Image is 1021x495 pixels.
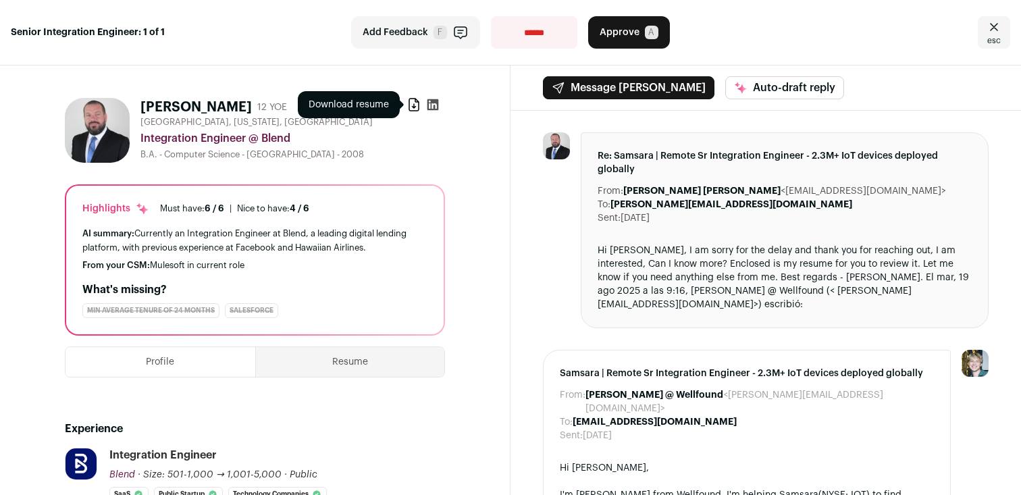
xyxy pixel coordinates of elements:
[560,388,585,415] dt: From:
[598,198,610,211] dt: To:
[290,204,309,213] span: 4 / 6
[82,260,427,271] div: Mulesoft in current role
[585,388,934,415] dd: <[PERSON_NAME][EMAIL_ADDRESS][DOMAIN_NAME]>
[140,149,445,160] div: B.A. - Computer Science - [GEOGRAPHIC_DATA] - 2008
[66,448,97,479] img: 32aaf5312bec21bf211cbd53e190b9b81a998825c434fa91166f1fbf07277ae2.jpg
[363,26,428,39] span: Add Feedback
[284,468,287,481] span: ·
[543,132,570,159] img: 6e6d5fa8f0ddc6790fcf0e424813ea223c90c22d3b4ea0c3eb32c74d049e4378.jpg
[82,229,134,238] span: AI summary:
[585,390,723,400] b: [PERSON_NAME] @ Wellfound
[560,429,583,442] dt: Sent:
[140,117,373,128] span: [GEOGRAPHIC_DATA], [US_STATE], [GEOGRAPHIC_DATA]
[962,350,989,377] img: 6494470-medium_jpg
[65,98,130,163] img: 6e6d5fa8f0ddc6790fcf0e424813ea223c90c22d3b4ea0c3eb32c74d049e4378.jpg
[351,16,480,49] button: Add Feedback F
[987,35,1001,46] span: esc
[623,184,946,198] dd: <[EMAIL_ADDRESS][DOMAIN_NAME]>
[583,429,612,442] dd: [DATE]
[82,226,427,255] div: Currently an Integration Engineer at Blend, a leading digital lending platform, with previous exp...
[140,130,445,147] div: Integration Engineer @ Blend
[205,204,224,213] span: 6 / 6
[82,261,150,269] span: From your CSM:
[434,26,447,39] span: F
[109,470,135,479] span: Blend
[560,367,934,380] span: Samsara | Remote Sr Integration Engineer - 2.3M+ IoT devices deployed globally
[600,26,639,39] span: Approve
[543,76,714,99] button: Message [PERSON_NAME]
[560,415,573,429] dt: To:
[621,211,650,225] dd: [DATE]
[978,16,1010,49] a: Close
[66,347,255,377] button: Profile
[11,26,165,39] strong: Senior Integration Engineer: 1 of 1
[290,470,317,479] span: Public
[598,244,972,311] div: Hi [PERSON_NAME], I am sorry for the delay and thank you for reaching out, I am interested, Can I...
[138,470,282,479] span: · Size: 501-1,000 → 1,001-5,000
[140,98,252,117] h1: [PERSON_NAME]
[298,91,400,118] div: Download resume
[598,211,621,225] dt: Sent:
[610,200,852,209] b: [PERSON_NAME][EMAIL_ADDRESS][DOMAIN_NAME]
[257,101,287,114] div: 12 YOE
[560,461,934,475] div: Hi [PERSON_NAME],
[598,184,623,198] dt: From:
[588,16,670,49] button: Approve A
[573,417,737,427] b: [EMAIL_ADDRESS][DOMAIN_NAME]
[160,203,309,214] ul: |
[225,303,278,318] div: salesforce
[237,203,309,214] div: Nice to have:
[598,149,972,176] span: Re: Samsara | Remote Sr Integration Engineer - 2.3M+ IoT devices deployed globally
[645,26,658,39] span: A
[109,448,217,463] div: Integration Engineer
[82,282,427,298] h2: What's missing?
[82,303,219,318] div: min average tenure of 24 months
[623,186,781,196] b: [PERSON_NAME] [PERSON_NAME]
[725,76,844,99] button: Auto-draft reply
[82,202,149,215] div: Highlights
[160,203,224,214] div: Must have:
[256,347,445,377] button: Resume
[65,421,445,437] h2: Experience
